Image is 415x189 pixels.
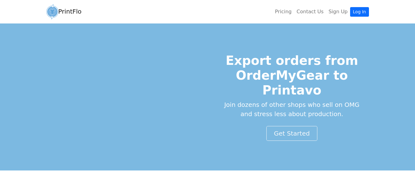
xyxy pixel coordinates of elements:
p: Join dozens of other shops who sell on OMG and stress less about production. [215,100,369,119]
h1: Export orders from OrderMyGear to Printavo [215,53,369,98]
a: Sign Up [326,6,350,18]
a: Log In [350,7,369,17]
a: Contact Us [294,6,326,18]
a: PrintFlo [46,2,82,21]
img: circular_logo-4a08d987a9942ce4795adb5847083485d81243b80dbf4c7330427bb863ee0966.png [46,4,58,19]
a: Pricing [273,6,294,18]
a: Get Started [266,126,318,141]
